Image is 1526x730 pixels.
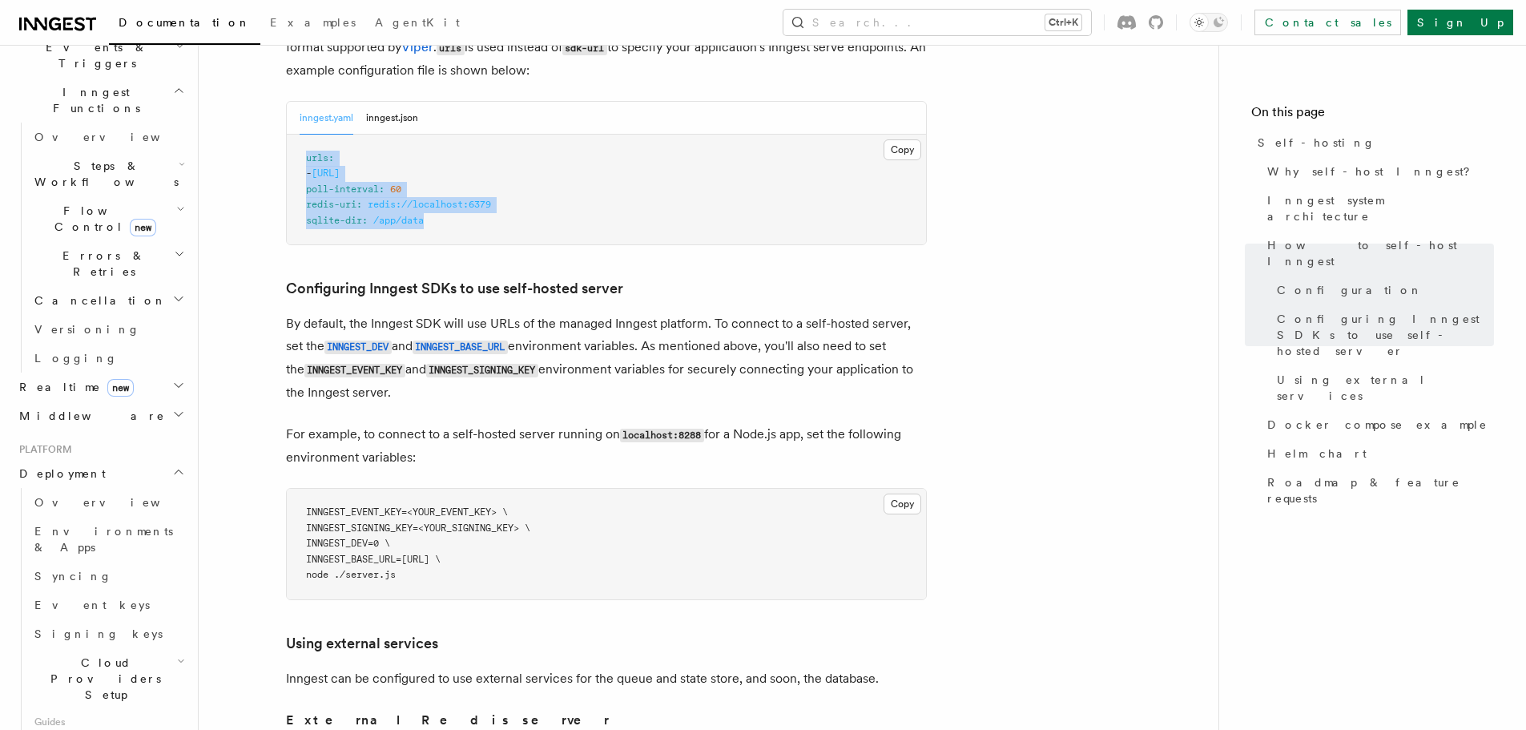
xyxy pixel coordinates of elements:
[373,215,424,226] span: /app/data
[1270,305,1494,365] a: Configuring Inngest SDKs to use self-hosted server
[13,459,188,488] button: Deployment
[306,215,362,226] span: sqlite-dir
[300,102,353,135] button: inngest.yaml
[437,42,465,55] code: urls
[107,379,134,397] span: new
[362,215,368,226] span: :
[1277,311,1494,359] span: Configuring Inngest SDKs to use self-hosted server
[28,292,167,309] span: Cancellation
[1254,10,1401,35] a: Contact sales
[401,39,433,54] a: Viper
[1045,14,1081,30] kbd: Ctrl+K
[34,131,199,143] span: Overview
[34,496,199,509] span: Overview
[13,123,188,373] div: Inngest Functions
[356,199,362,210] span: :
[368,199,491,210] span: redis://localhost:6379
[328,152,334,163] span: :
[306,554,441,565] span: INNGEST_BASE_URL=[URL] \
[1258,135,1375,151] span: Self-hosting
[286,423,927,469] p: For example, to connect to a self-hosted server running on for a Node.js app, set the following e...
[413,341,508,354] code: INNGEST_BASE_URL
[286,712,610,728] strong: External Redis server
[28,619,188,648] a: Signing keys
[13,466,106,482] span: Deployment
[306,538,390,549] span: INNGEST_DEV=0 \
[304,364,405,377] code: INNGEST_EVENT_KEY
[34,525,173,554] span: Environments & Apps
[28,196,188,241] button: Flow Controlnew
[1251,128,1494,157] a: Self-hosting
[365,5,469,43] a: AgentKit
[286,277,623,300] a: Configuring Inngest SDKs to use self-hosted server
[884,494,921,514] button: Copy
[390,184,401,195] span: 60
[28,123,188,151] a: Overview
[1267,237,1494,269] span: How to self-host Inngest
[28,655,177,703] span: Cloud Providers Setup
[13,84,173,116] span: Inngest Functions
[13,408,165,424] span: Middleware
[13,39,175,71] span: Events & Triggers
[130,219,156,236] span: new
[783,10,1091,35] button: Search...Ctrl+K
[119,16,251,29] span: Documentation
[34,323,140,336] span: Versioning
[1270,276,1494,305] a: Configuration
[13,78,188,123] button: Inngest Functions
[13,379,134,395] span: Realtime
[1270,365,1494,410] a: Using external services
[379,184,385,195] span: :
[28,591,188,619] a: Event keys
[34,570,112,583] span: Syncing
[13,443,72,456] span: Platform
[306,506,508,518] span: INNGEST_EVENT_KEY=<YOUR_EVENT_KEY> \
[1267,192,1494,224] span: Inngest system architecture
[28,648,188,709] button: Cloud Providers Setup
[28,286,188,315] button: Cancellation
[1261,231,1494,276] a: How to self-host Inngest
[1251,103,1494,128] h4: On this page
[286,13,927,82] p: A configuration file can be specified with the flag. The file can be in YAML, JSON, TOML, or any ...
[28,241,188,286] button: Errors & Retries
[1261,186,1494,231] a: Inngest system architecture
[34,352,118,365] span: Logging
[286,632,438,655] a: Using external services
[1261,410,1494,439] a: Docker compose example
[306,152,328,163] span: urls
[286,667,927,690] p: Inngest can be configured to use external services for the queue and state store, and soon, the d...
[562,42,607,55] code: sdk-url
[324,341,392,354] code: INNGEST_DEV
[413,338,508,353] a: INNGEST_BASE_URL
[366,102,418,135] button: inngest.json
[270,16,356,29] span: Examples
[28,488,188,517] a: Overview
[28,315,188,344] a: Versioning
[34,627,163,640] span: Signing keys
[1261,439,1494,468] a: Helm chart
[109,5,260,45] a: Documentation
[28,203,176,235] span: Flow Control
[28,562,188,591] a: Syncing
[28,344,188,373] a: Logging
[324,338,392,353] a: INNGEST_DEV
[375,16,460,29] span: AgentKit
[306,199,356,210] span: redis-uri
[884,139,921,160] button: Copy
[28,517,188,562] a: Environments & Apps
[306,522,530,534] span: INNGEST_SIGNING_KEY=<YOUR_SIGNING_KEY> \
[1261,157,1494,186] a: Why self-host Inngest?
[286,313,927,404] p: By default, the Inngest SDK will use URLs of the managed Inngest platform. To connect to a self-h...
[306,569,396,580] span: node ./server.js
[1261,468,1494,513] a: Roadmap & feature requests
[13,373,188,401] button: Realtimenew
[1190,13,1228,32] button: Toggle dark mode
[1267,417,1488,433] span: Docker compose example
[306,167,312,179] span: -
[1267,474,1494,506] span: Roadmap & feature requests
[28,158,179,190] span: Steps & Workflows
[1267,446,1367,462] span: Helm chart
[1277,282,1423,298] span: Configuration
[34,599,150,611] span: Event keys
[13,401,188,430] button: Middleware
